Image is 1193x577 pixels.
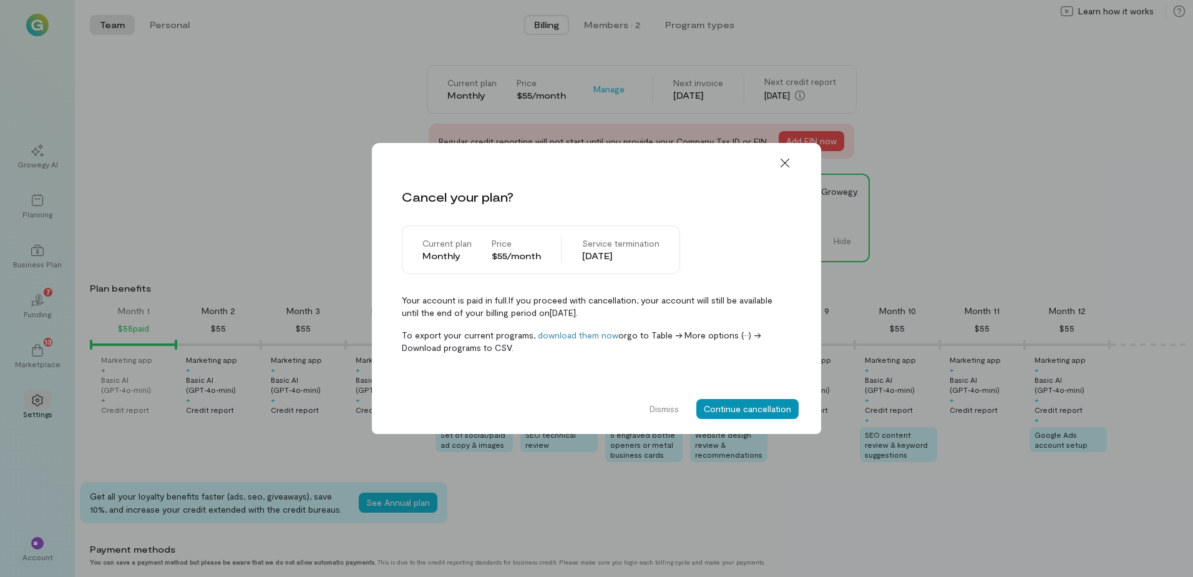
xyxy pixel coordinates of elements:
span: Your account is paid in full. If you proceed with cancellation, your account will still be availa... [402,294,791,319]
div: Monthly [422,250,472,262]
button: Dismiss [642,399,686,419]
div: Price [492,237,541,250]
a: download them now [538,330,618,340]
div: [DATE] [582,250,660,262]
div: Service termination [582,237,660,250]
span: To export your current programs, or go to Table -> More options (···) -> Download programs to CSV. [402,329,791,354]
div: Cancel your plan? [402,188,514,205]
div: Current plan [422,237,472,250]
button: Continue cancellation [696,399,799,419]
div: $55/month [492,250,541,262]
